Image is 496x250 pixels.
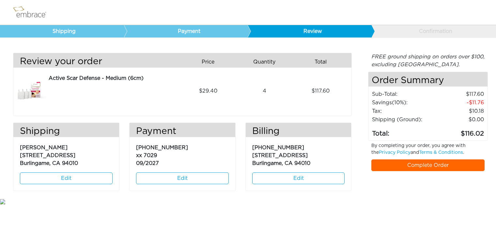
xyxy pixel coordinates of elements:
[419,150,463,155] a: Terms & Conditions
[252,172,345,184] a: Edit
[246,126,351,137] h3: Billing
[13,56,178,67] h3: Review your order
[247,25,371,37] a: Review
[295,56,351,67] div: Total
[13,126,119,137] h3: Shipping
[371,159,485,171] a: Complete Order
[13,74,46,108] img: 3dae449a-8dcd-11e7-960f-02e45ca4b85b.jpeg
[252,140,345,167] p: [PHONE_NUMBER] [STREET_ADDRESS] Burlingame, CA 94010
[11,4,54,21] img: logo.png
[392,100,406,105] span: (10%)
[20,140,113,167] p: [PERSON_NAME] [STREET_ADDRESS] Burlingame, CA 94010
[434,98,484,107] td: 11.76
[136,153,157,158] span: xx 7029
[368,53,488,68] div: FREE ground shipping on orders over $100, excluding [GEOGRAPHIC_DATA].
[368,72,488,87] h4: Order Summary
[263,87,266,95] span: 4
[372,98,434,107] td: Savings :
[379,150,411,155] a: Privacy Policy
[136,161,159,166] span: 09/2027
[372,124,434,139] td: Total:
[130,126,235,137] h3: Payment
[434,107,484,115] td: 10.18
[372,115,434,124] td: Shipping (Ground):
[372,90,434,98] td: Sub-Total:
[124,25,248,37] a: Payment
[253,58,275,66] span: Quantity
[372,107,434,115] td: Tax:
[434,115,484,124] td: $0.00
[136,172,229,184] a: Edit
[20,172,113,184] a: Edit
[182,56,239,67] div: Price
[49,74,177,82] div: Active Scar Defense - Medium (6cm)
[199,87,217,95] span: 29.40
[136,145,188,150] span: [PHONE_NUMBER]
[434,90,484,98] td: 117.60
[366,142,490,159] div: By completing your order, you agree with the and .
[434,124,484,139] td: 116.02
[312,87,330,95] span: 117.60
[371,25,495,37] a: Confirmation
